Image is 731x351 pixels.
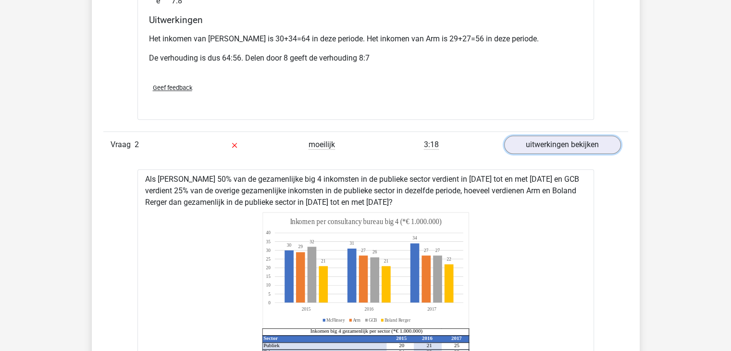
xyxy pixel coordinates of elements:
p: De verhouding is dus 64:56. Delen door 8 geeft de verhouding 8:7 [149,52,582,64]
tspan: 26 [372,249,377,255]
tspan: 25 [266,256,271,262]
tspan: 31 [349,240,354,246]
tspan: 2015 [396,335,407,341]
tspan: 0 [268,300,271,305]
tspan: GCB [369,317,377,323]
tspan: 34 [412,235,417,241]
tspan: Boland Rerger [384,317,411,323]
span: Vraag [111,139,135,150]
tspan: 25 [454,342,459,348]
tspan: 20 [266,264,271,270]
tspan: 21 [426,342,432,348]
span: 2 [135,140,139,149]
tspan: 35 [266,238,271,244]
tspan: Arm [353,317,360,323]
tspan: Sector [263,335,278,341]
h4: Uitwerkingen [149,14,582,25]
tspan: 2016 [421,335,432,341]
tspan: 27 [435,247,440,253]
tspan: 30 [286,242,291,248]
p: Het inkomen van [PERSON_NAME] is 30+34=64 in deze periode. Het inkomen van Arm is 29+27=56 in dez... [149,33,582,45]
tspan: 40 [266,230,271,236]
a: uitwerkingen bekijken [504,136,621,154]
tspan: 22 [446,256,451,262]
tspan: 10 [266,282,271,288]
tspan: 201520162017 [301,306,436,312]
span: 3:18 [424,140,439,150]
tspan: 5 [268,291,271,297]
tspan: 15 [266,274,271,279]
tspan: 29 [298,244,302,250]
tspan: 32 [310,238,314,244]
tspan: 2017 [451,335,461,341]
tspan: 20 [399,342,404,348]
tspan: 30 [266,247,271,253]
span: Geef feedback [153,84,192,91]
tspan: Inkomen per consultancy bureau big 4 (*€ 1.000.000) [290,217,441,226]
tspan: 2121 [321,258,388,263]
tspan: McFlinsey [326,317,345,323]
tspan: Inkomen big 4 gezamenlijk per sector (*€ 1.000.000) [310,328,422,334]
tspan: 2727 [361,247,428,253]
span: moeilijk [309,140,335,150]
tspan: Publiek [263,342,280,348]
